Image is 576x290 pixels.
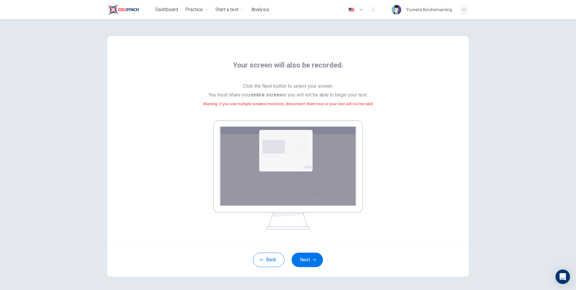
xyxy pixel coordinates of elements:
[153,4,180,15] button: Dashboard
[233,60,343,77] span: Your screen will also be recorded.
[213,120,363,229] img: screen share example
[348,8,355,12] img: en
[251,92,282,98] b: entire screen
[215,6,239,13] span: Start a test
[155,6,178,13] span: Dashboard
[406,6,452,13] div: Yuveeta Binchemaming
[213,4,246,15] button: Start a test
[203,82,373,115] span: Click the Next button to select your screen. You must share your or you will not be able to begin...
[185,6,203,13] span: Practice
[292,253,323,267] button: Next
[556,270,570,284] div: Open Intercom Messenger
[107,4,153,16] a: Train Test logo
[107,4,139,16] img: Train Test logo
[249,4,272,15] button: Analysis
[203,102,373,106] small: Warning: if you use multiple screens/monitors, disconnect them now or your test will not be valid
[253,253,284,267] button: Back
[251,6,269,13] span: Analysis
[183,4,211,15] button: Practice
[392,5,401,14] img: Profile picture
